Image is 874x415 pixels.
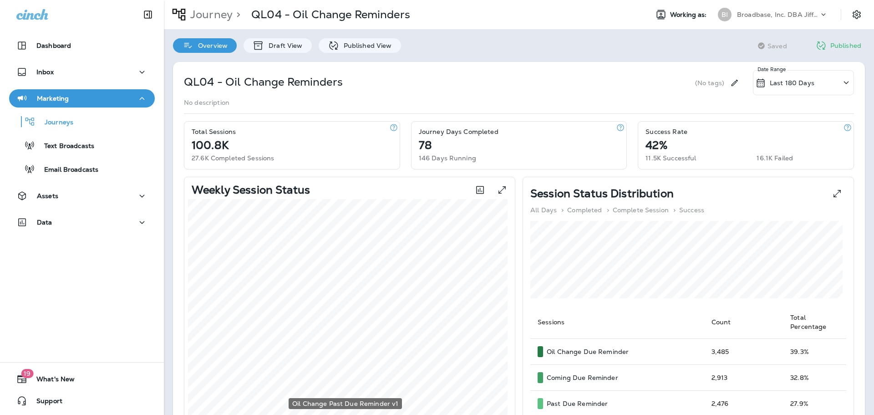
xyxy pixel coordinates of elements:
p: 78 [419,142,432,149]
p: 42% [645,142,667,149]
button: Journeys [9,112,155,131]
button: Support [9,392,155,410]
button: Marketing [9,89,155,108]
button: Collapse Sidebar [135,5,161,24]
p: Assets [37,192,58,200]
p: Total Sessions [192,128,236,135]
button: Toggle between session count and session percentage [471,181,489,199]
p: Session Status Distribution [530,190,674,197]
td: 39.3 % [783,339,846,365]
button: 19What's New [9,370,155,388]
span: What's New [27,375,75,386]
p: No description [184,99,229,106]
p: Success Rate [645,128,687,135]
p: Complete Session [613,206,669,214]
p: Oil Change Due Reminder [547,348,629,355]
p: Published View [339,42,392,49]
span: 19 [21,369,33,378]
td: 32.8 % [783,365,846,391]
p: (No tags) [695,79,724,87]
p: Journey [187,8,233,21]
div: Edit [726,70,743,95]
button: Text Broadcasts [9,136,155,155]
div: Oil Change Past Due Reminder v1 [289,398,402,409]
p: Marketing [37,95,69,102]
button: Email Broadcasts [9,159,155,179]
p: Weekly Session Status [192,186,310,194]
p: Journeys [36,118,73,127]
p: Completed [567,206,602,214]
p: Success [679,206,704,214]
p: Inbox [36,68,54,76]
p: > [233,8,240,21]
p: Published [830,42,861,49]
span: Support [27,397,62,408]
button: Dashboard [9,36,155,55]
p: 11.5K Successful [645,154,696,162]
p: Dashboard [36,42,71,49]
button: Settings [849,6,865,23]
button: View Pie expanded to full screen [828,184,846,203]
p: Data [37,219,52,226]
p: Date Range [757,66,787,73]
th: Sessions [530,306,704,339]
p: Text Broadcasts [35,142,94,151]
p: > [607,206,609,214]
td: 3,485 [704,339,783,365]
p: Overview [193,42,228,49]
span: Working as: [670,11,709,19]
th: Total Percentage [783,306,846,339]
span: Saved [767,42,787,50]
p: 100.8K [192,142,229,149]
th: Count [704,306,783,339]
p: Broadbase, Inc. DBA Jiffy Lube [737,11,819,18]
button: Assets [9,187,155,205]
p: > [673,206,676,214]
p: 16.1K Failed [757,154,793,162]
p: 27.6K Completed Sessions [192,154,274,162]
button: Data [9,213,155,231]
p: Draft View [264,42,302,49]
p: Coming Due Reminder [547,374,618,381]
p: 146 Days Running [419,154,476,162]
div: BI [718,8,732,21]
p: QL04 - Oil Change Reminders [184,75,343,89]
p: Past Due Reminder [547,400,608,407]
p: > [561,206,564,214]
button: View graph expanded to full screen [493,181,511,199]
p: All Days [530,206,557,214]
p: QL04 - Oil Change Reminders [251,8,410,21]
button: Inbox [9,63,155,81]
p: Journey Days Completed [419,128,498,135]
p: Email Broadcasts [35,166,98,174]
td: 2,913 [704,365,783,391]
p: Last 180 Days [770,79,814,87]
